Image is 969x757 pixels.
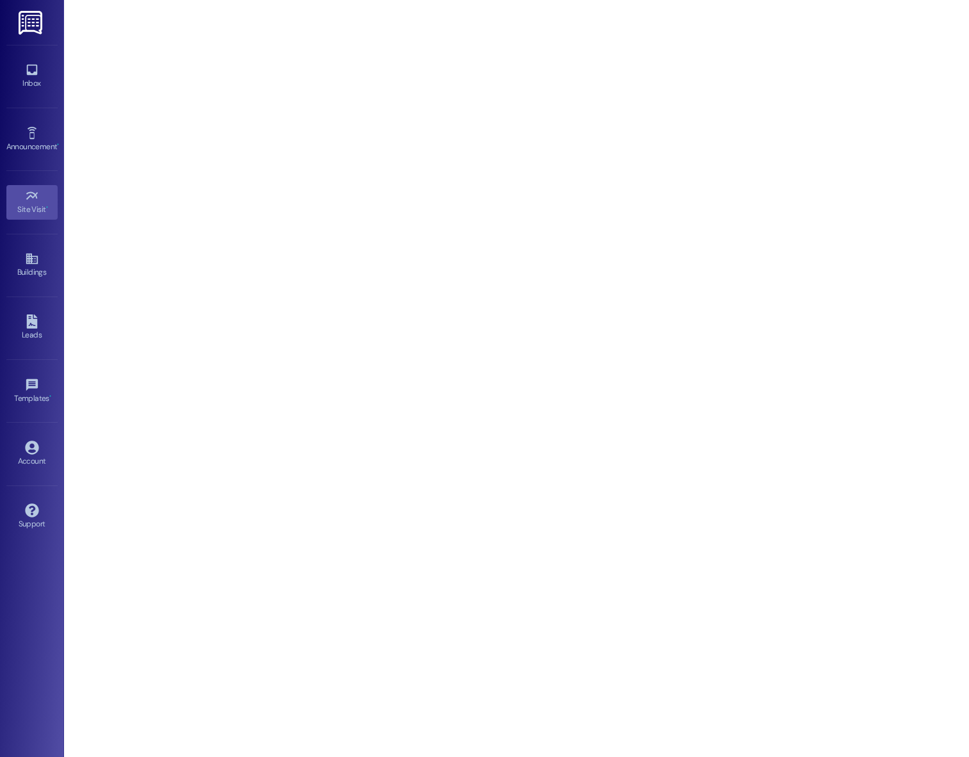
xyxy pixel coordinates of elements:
span: • [46,203,48,212]
a: Leads [6,311,58,345]
span: • [57,140,59,149]
a: Templates • [6,374,58,409]
img: ResiDesk Logo [19,11,45,35]
span: • [49,392,51,401]
a: Site Visit • [6,185,58,220]
a: Support [6,500,58,534]
a: Inbox [6,59,58,94]
a: Buildings [6,248,58,282]
a: Account [6,437,58,471]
